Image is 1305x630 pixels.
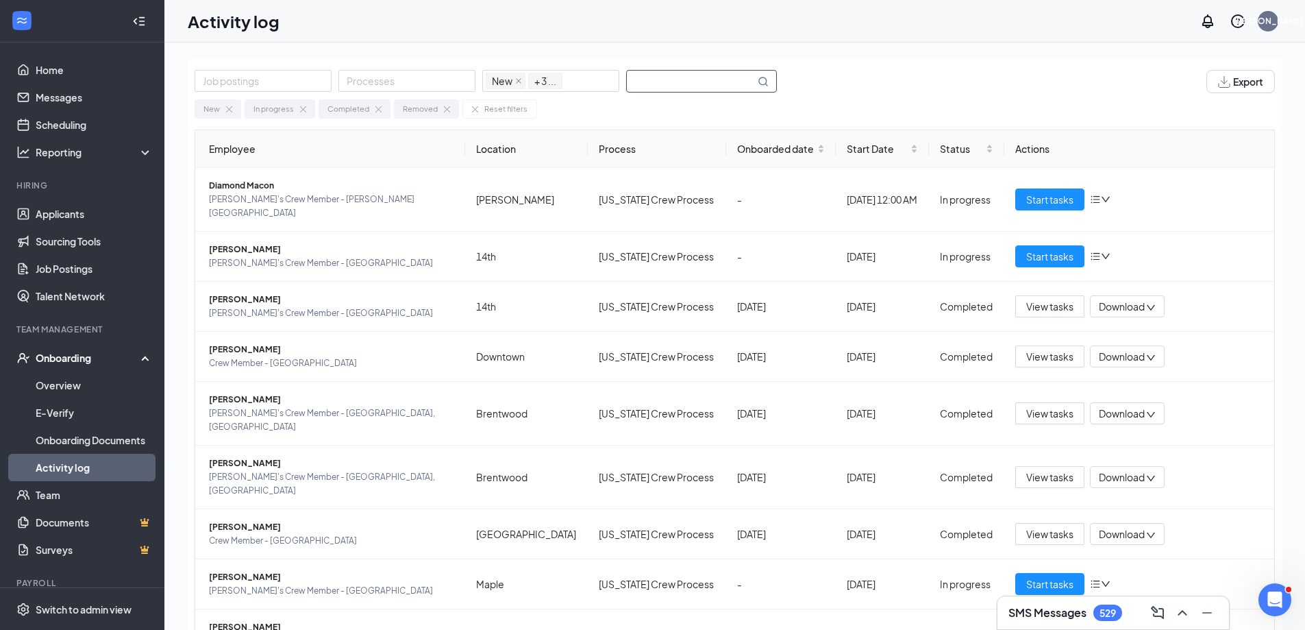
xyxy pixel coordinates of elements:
[36,454,153,481] a: Activity log
[1101,579,1110,589] span: down
[209,356,454,370] span: Crew Member - [GEOGRAPHIC_DATA]
[36,481,153,509] a: Team
[940,299,993,314] div: Completed
[1026,406,1073,421] span: View tasks
[1146,474,1156,483] span: down
[1258,583,1291,616] iframe: Intercom live chat
[1200,13,1216,29] svg: Notifications
[327,103,369,115] div: Completed
[465,509,588,559] td: [GEOGRAPHIC_DATA]
[1026,192,1073,207] span: Start tasks
[1015,245,1084,267] button: Start tasks
[847,470,918,485] div: [DATE]
[1101,195,1110,204] span: down
[209,457,454,470] span: [PERSON_NAME]
[36,84,153,111] a: Messages
[1146,353,1156,363] span: down
[1026,299,1073,314] span: View tasks
[209,343,454,356] span: [PERSON_NAME]
[1015,573,1084,595] button: Start tasks
[36,509,153,536] a: DocumentsCrown
[16,603,30,616] svg: Settings
[1196,602,1218,624] button: Minimize
[188,10,279,33] h1: Activity log
[940,192,993,207] div: In progress
[1026,349,1073,364] span: View tasks
[737,349,825,364] div: [DATE]
[1099,527,1145,542] span: Download
[36,228,153,255] a: Sourcing Tools
[465,332,588,382] td: Downtown
[1090,194,1101,205] span: bars
[1146,410,1156,420] span: down
[36,145,153,159] div: Reporting
[588,446,726,509] td: [US_STATE] Crew Process
[726,130,836,168] th: Onboarded date
[1199,605,1215,621] svg: Minimize
[1026,470,1073,485] span: View tasks
[737,470,825,485] div: [DATE]
[36,200,153,228] a: Applicants
[465,382,588,446] td: Brentwood
[588,282,726,332] td: [US_STATE] Crew Process
[209,534,454,548] span: Crew Member - [GEOGRAPHIC_DATA]
[209,193,454,220] span: [PERSON_NAME]'s Crew Member - [PERSON_NAME][GEOGRAPHIC_DATA]
[36,372,153,399] a: Overview
[36,351,141,365] div: Onboarding
[588,382,726,446] td: [US_STATE] Crew Process
[465,130,588,168] th: Location
[737,192,825,207] div: -
[1015,189,1084,210] button: Start tasks
[465,168,588,232] td: [PERSON_NAME]
[1099,607,1116,619] div: 529
[492,73,512,88] span: New
[209,584,454,598] span: [PERSON_NAME]'s Crew Member - [GEOGRAPHIC_DATA]
[36,399,153,426] a: E-Verify
[36,111,153,138] a: Scheduling
[1233,15,1304,27] div: [PERSON_NAME]
[737,141,815,156] span: Onboarded date
[209,407,454,434] span: [PERSON_NAME]'s Crew Member - [GEOGRAPHIC_DATA], [GEOGRAPHIC_DATA]
[465,559,588,609] td: Maple
[588,332,726,382] td: [US_STATE] Crew Process
[929,130,1004,168] th: Status
[36,282,153,310] a: Talent Network
[1171,602,1193,624] button: ChevronUp
[847,577,918,592] div: [DATE]
[15,14,29,27] svg: WorkstreamLogo
[1015,295,1084,317] button: View tasks
[737,406,825,421] div: [DATE]
[1149,605,1166,621] svg: ComposeMessage
[1174,605,1191,621] svg: ChevronUp
[940,577,993,592] div: In progress
[1099,407,1145,421] span: Download
[209,243,454,256] span: [PERSON_NAME]
[588,130,726,168] th: Process
[847,526,918,542] div: [DATE]
[209,570,454,584] span: [PERSON_NAME]
[1233,77,1263,86] span: Export
[1147,602,1169,624] button: ComposeMessage
[940,249,993,264] div: In progress
[465,282,588,332] td: 14th
[203,103,220,115] div: New
[1090,579,1101,590] span: bars
[209,520,454,534] span: [PERSON_NAME]
[1026,526,1073,542] span: View tasks
[253,103,294,115] div: In progress
[1146,303,1156,313] span: down
[847,299,918,314] div: [DATE]
[836,130,929,168] th: Start Date
[36,426,153,454] a: Onboarding Documents
[515,77,522,84] span: close
[209,293,454,306] span: [PERSON_NAME]
[403,103,438,115] div: Removed
[36,255,153,282] a: Job Postings
[534,73,556,88] span: + 3 ...
[940,470,993,485] div: Completed
[1015,523,1084,545] button: View tasks
[1230,13,1246,29] svg: QuestionInfo
[847,249,918,264] div: [DATE]
[16,145,30,159] svg: Analysis
[847,192,918,207] div: [DATE] 12:00 AM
